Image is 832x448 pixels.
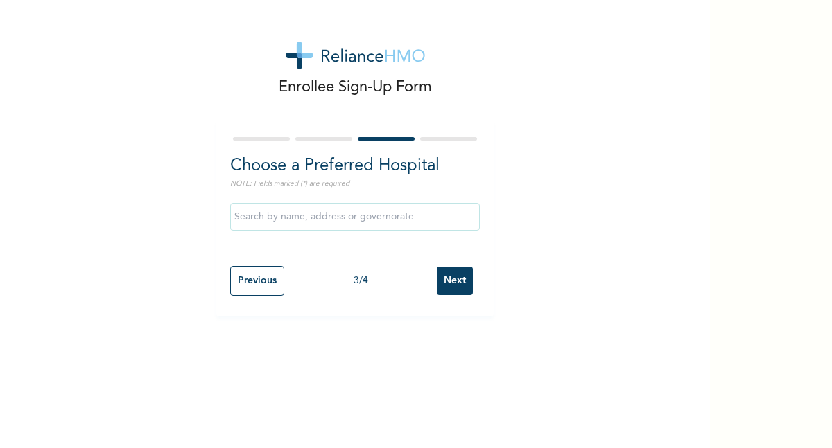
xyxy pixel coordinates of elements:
[230,179,480,189] p: NOTE: Fields marked (*) are required
[230,266,284,296] input: Previous
[230,154,480,179] h2: Choose a Preferred Hospital
[286,42,425,69] img: logo
[279,76,432,99] p: Enrollee Sign-Up Form
[230,203,480,231] input: Search by name, address or governorate
[284,274,437,288] div: 3 / 4
[437,267,473,295] input: Next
